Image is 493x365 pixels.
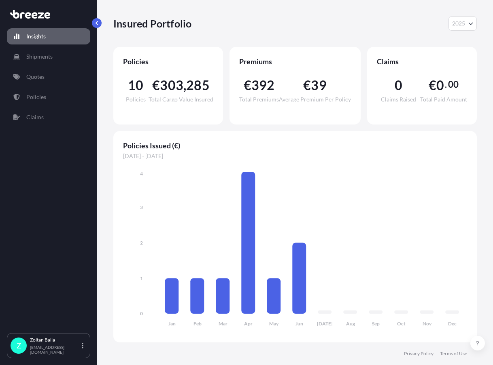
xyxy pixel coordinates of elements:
[186,79,210,92] span: 285
[7,69,90,85] a: Quotes
[7,109,90,125] a: Claims
[429,79,436,92] span: €
[395,79,402,92] span: 0
[26,113,44,121] p: Claims
[113,17,191,30] p: Insured Portfolio
[168,321,176,327] tspan: Jan
[140,275,143,281] tspan: 1
[26,53,53,61] p: Shipments
[26,32,46,40] p: Insights
[7,28,90,44] a: Insights
[140,171,143,177] tspan: 4
[279,97,351,102] span: Average Premium Per Policy
[452,19,465,27] span: 2025
[160,79,183,92] span: 303
[193,321,202,327] tspan: Feb
[239,97,279,102] span: Total Premiums
[397,321,406,327] tspan: Oct
[239,57,351,66] span: Premiums
[26,93,46,101] p: Policies
[30,337,80,343] p: Zoltan Balla
[140,310,143,316] tspan: 0
[448,81,459,88] span: 00
[295,321,303,327] tspan: Jun
[183,79,186,92] span: ,
[244,321,253,327] tspan: Apr
[152,79,160,92] span: €
[7,49,90,65] a: Shipments
[219,321,227,327] tspan: Mar
[317,321,333,327] tspan: [DATE]
[420,97,467,102] span: Total Paid Amount
[123,141,467,150] span: Policies Issued (€)
[123,57,213,66] span: Policies
[445,81,447,88] span: .
[377,57,467,66] span: Claims
[381,97,416,102] span: Claims Raised
[436,79,444,92] span: 0
[7,89,90,105] a: Policies
[123,152,467,160] span: [DATE] - [DATE]
[140,204,143,210] tspan: 3
[149,97,213,102] span: Total Cargo Value Insured
[346,321,355,327] tspan: Aug
[126,97,146,102] span: Policies
[311,79,326,92] span: 39
[440,350,467,357] a: Terms of Use
[372,321,380,327] tspan: Sep
[448,16,477,31] button: Year Selector
[17,342,21,350] span: Z
[140,240,143,246] tspan: 2
[448,321,457,327] tspan: Dec
[30,345,80,354] p: [EMAIL_ADDRESS][DOMAIN_NAME]
[404,350,433,357] a: Privacy Policy
[244,79,251,92] span: €
[26,73,45,81] p: Quotes
[303,79,311,92] span: €
[128,79,143,92] span: 10
[423,321,432,327] tspan: Nov
[269,321,279,327] tspan: May
[251,79,275,92] span: 392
